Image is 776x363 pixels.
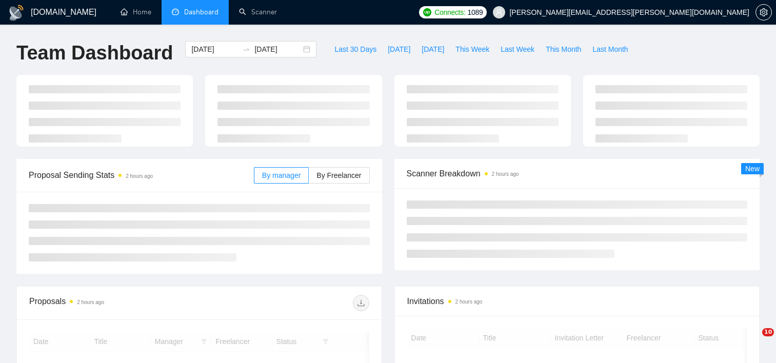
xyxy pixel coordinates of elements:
span: [DATE] [422,44,444,55]
img: logo [8,5,25,21]
span: This Month [546,44,581,55]
span: Connects: [434,7,465,18]
span: Invitations [407,295,747,308]
span: user [495,9,503,16]
input: End date [254,44,301,55]
span: 10 [762,328,774,336]
button: Last Month [587,41,633,57]
time: 2 hours ago [492,171,519,177]
span: 1089 [467,7,483,18]
span: [DATE] [388,44,410,55]
span: Dashboard [184,8,218,16]
span: Last Month [592,44,628,55]
span: By manager [262,171,301,179]
button: [DATE] [416,41,450,57]
span: By Freelancer [316,171,361,179]
button: setting [755,4,772,21]
iframe: Intercom live chat [741,328,766,353]
img: upwork-logo.png [423,8,431,16]
h1: Team Dashboard [16,41,173,65]
button: Last Week [495,41,540,57]
a: setting [755,8,772,16]
span: This Week [455,44,489,55]
span: Last 30 Days [334,44,376,55]
time: 2 hours ago [455,299,483,305]
a: searchScanner [239,8,277,16]
button: [DATE] [382,41,416,57]
time: 2 hours ago [126,173,153,179]
span: setting [756,8,771,16]
span: to [242,45,250,53]
time: 2 hours ago [77,299,104,305]
span: Proposal Sending Stats [29,169,254,181]
button: Last 30 Days [329,41,382,57]
span: Last Week [501,44,534,55]
span: New [745,165,760,173]
button: This Week [450,41,495,57]
span: dashboard [172,8,179,15]
input: Start date [191,44,238,55]
button: This Month [540,41,587,57]
a: homeHome [121,8,151,16]
span: swap-right [242,45,250,53]
span: Scanner Breakdown [407,167,748,180]
div: Proposals [29,295,199,311]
